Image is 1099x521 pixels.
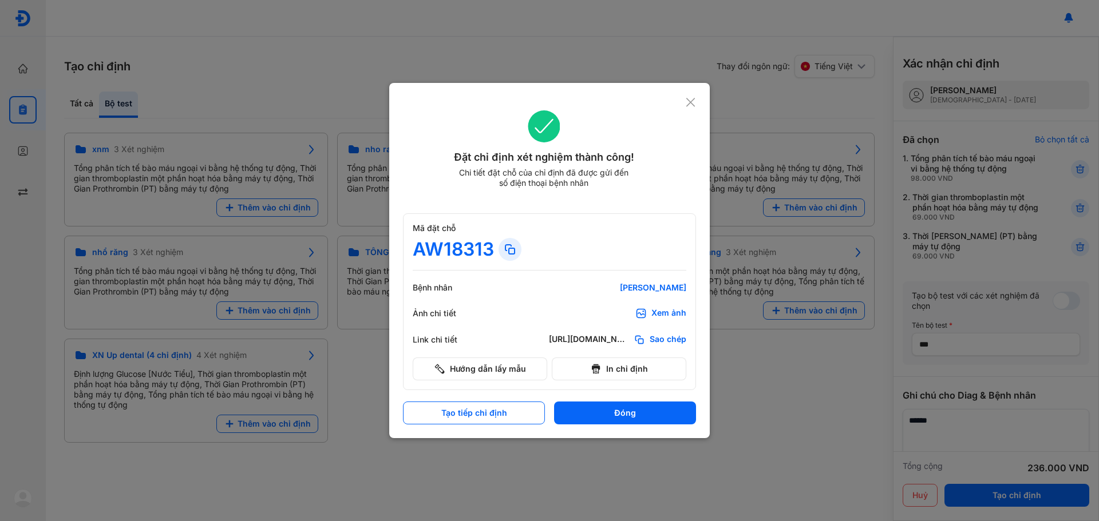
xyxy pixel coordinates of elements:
[552,357,686,380] button: In chỉ định
[549,283,686,293] div: [PERSON_NAME]
[413,357,547,380] button: Hướng dẫn lấy mẫu
[413,283,481,293] div: Bệnh nhân
[650,334,686,345] span: Sao chép
[549,334,629,345] div: [URL][DOMAIN_NAME]
[554,401,696,424] button: Đóng
[403,401,545,424] button: Tạo tiếp chỉ định
[651,308,686,319] div: Xem ảnh
[413,238,494,261] div: AW18313
[413,335,481,345] div: Link chi tiết
[413,223,686,233] div: Mã đặt chỗ
[403,149,685,165] div: Đặt chỉ định xét nghiệm thành công!
[454,168,634,188] div: Chi tiết đặt chỗ của chỉ định đã được gửi đến số điện thoại bệnh nhân
[413,308,481,319] div: Ảnh chi tiết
